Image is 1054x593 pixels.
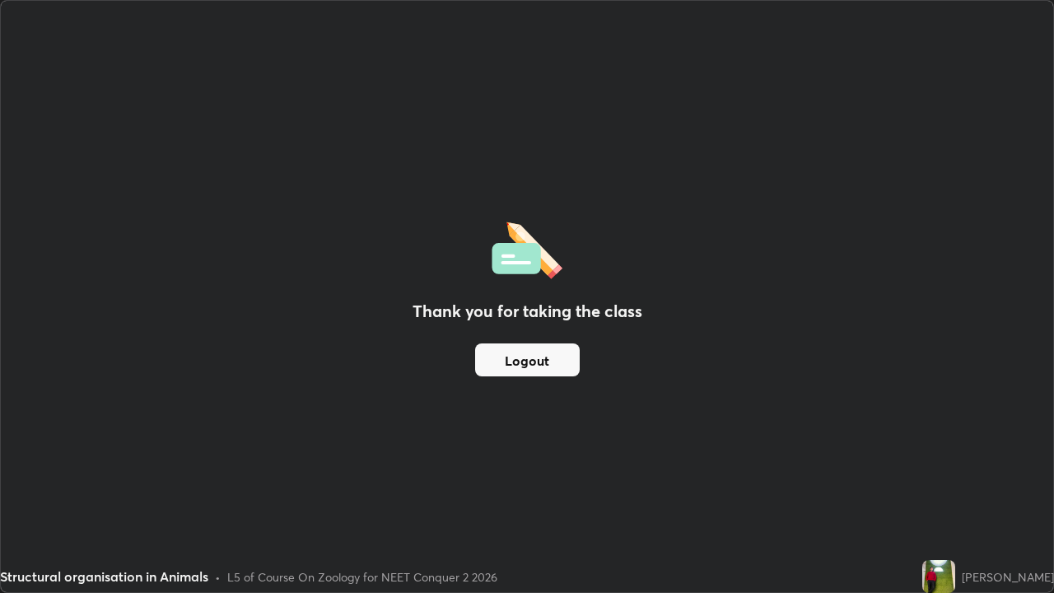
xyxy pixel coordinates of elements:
img: offlineFeedback.1438e8b3.svg [492,217,562,279]
div: [PERSON_NAME] [962,568,1054,586]
img: 0da81c3d826d408284e91aa779a11409.jpg [922,560,955,593]
button: Logout [475,343,580,376]
div: L5 of Course On Zoology for NEET Conquer 2 2026 [227,568,497,586]
div: • [215,568,221,586]
h2: Thank you for taking the class [413,299,642,324]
